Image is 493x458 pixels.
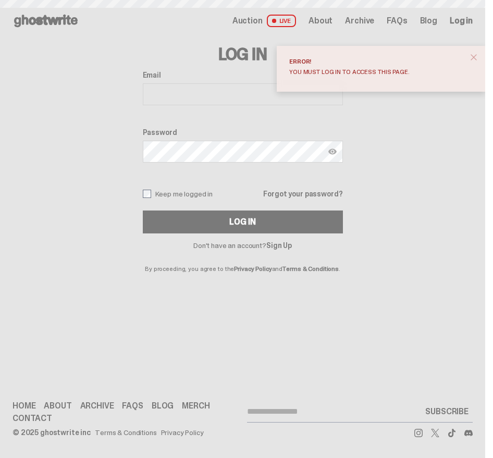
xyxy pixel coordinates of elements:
[267,15,297,27] span: LIVE
[143,71,343,79] label: Email
[289,69,464,75] div: You must log in to access this page.
[13,429,91,436] div: © 2025 ghostwrite inc
[282,265,339,273] a: Terms & Conditions
[13,414,52,423] a: Contact
[143,249,343,272] p: By proceeding, you agree to the and .
[143,242,343,249] p: Don't have an account?
[122,402,143,410] a: FAQs
[152,402,174,410] a: Blog
[44,402,71,410] a: About
[387,17,407,25] a: FAQs
[464,48,483,67] button: close
[420,17,437,25] a: Blog
[80,402,114,410] a: Archive
[328,147,337,156] img: Show password
[263,190,342,197] a: Forgot your password?
[266,241,292,250] a: Sign Up
[143,190,213,198] label: Keep me logged in
[289,58,464,65] div: Error!
[143,211,343,233] button: Log In
[345,17,374,25] a: Archive
[229,218,255,226] div: Log In
[450,17,473,25] a: Log in
[421,401,473,422] button: SUBSCRIBE
[182,402,209,410] a: Merch
[232,17,263,25] span: Auction
[143,46,343,63] h3: Log In
[95,429,156,436] a: Terms & Conditions
[309,17,332,25] a: About
[143,128,343,137] label: Password
[234,265,272,273] a: Privacy Policy
[161,429,204,436] a: Privacy Policy
[143,190,151,198] input: Keep me logged in
[13,402,35,410] a: Home
[232,15,296,27] a: Auction LIVE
